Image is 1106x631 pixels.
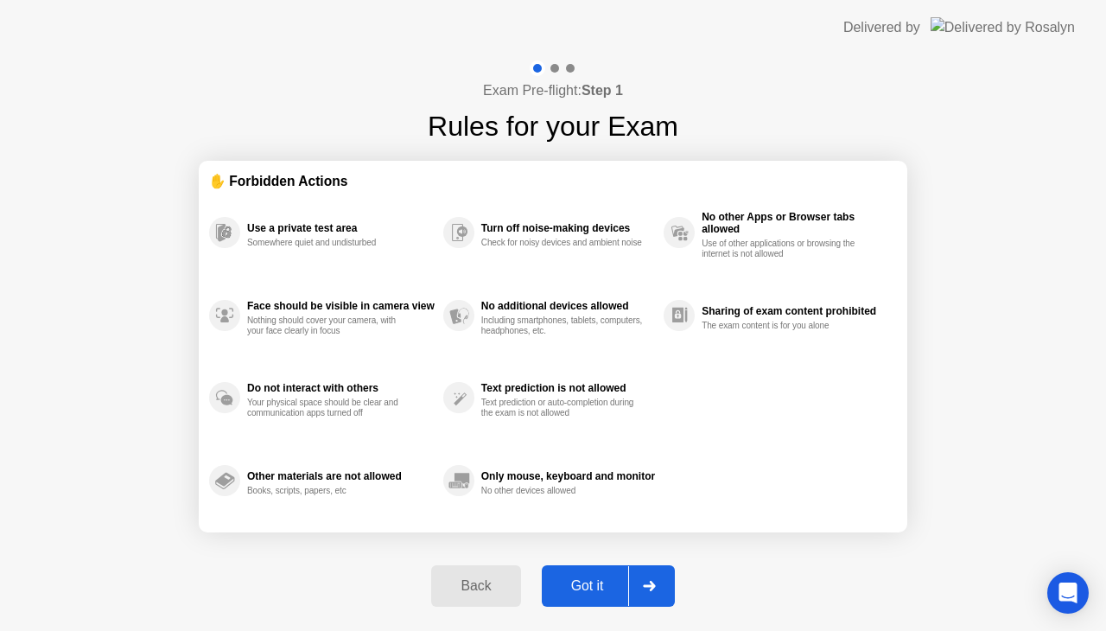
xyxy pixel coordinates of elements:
div: Use a private test area [247,222,435,234]
div: Somewhere quiet and undisturbed [247,238,410,248]
div: Use of other applications or browsing the internet is not allowed [702,239,865,259]
div: Books, scripts, papers, etc [247,486,410,496]
div: Text prediction or auto-completion during the exam is not allowed [481,398,645,418]
button: Back [431,565,520,607]
div: Back [436,578,515,594]
div: Got it [547,578,628,594]
h1: Rules for your Exam [428,105,678,147]
div: ✋ Forbidden Actions [209,171,897,191]
div: Delivered by [843,17,920,38]
div: Your physical space should be clear and communication apps turned off [247,398,410,418]
div: No other devices allowed [481,486,645,496]
div: Other materials are not allowed [247,470,435,482]
div: Face should be visible in camera view [247,300,435,312]
img: Delivered by Rosalyn [931,17,1075,37]
button: Got it [542,565,675,607]
div: Text prediction is not allowed [481,382,655,394]
div: Nothing should cover your camera, with your face clearly in focus [247,315,410,336]
h4: Exam Pre-flight: [483,80,623,101]
div: Do not interact with others [247,382,435,394]
b: Step 1 [582,83,623,98]
div: Turn off noise-making devices [481,222,655,234]
div: Only mouse, keyboard and monitor [481,470,655,482]
div: Including smartphones, tablets, computers, headphones, etc. [481,315,645,336]
div: No additional devices allowed [481,300,655,312]
div: Check for noisy devices and ambient noise [481,238,645,248]
div: The exam content is for you alone [702,321,865,331]
div: Sharing of exam content prohibited [702,305,888,317]
div: No other Apps or Browser tabs allowed [702,211,888,235]
div: Open Intercom Messenger [1047,572,1089,614]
